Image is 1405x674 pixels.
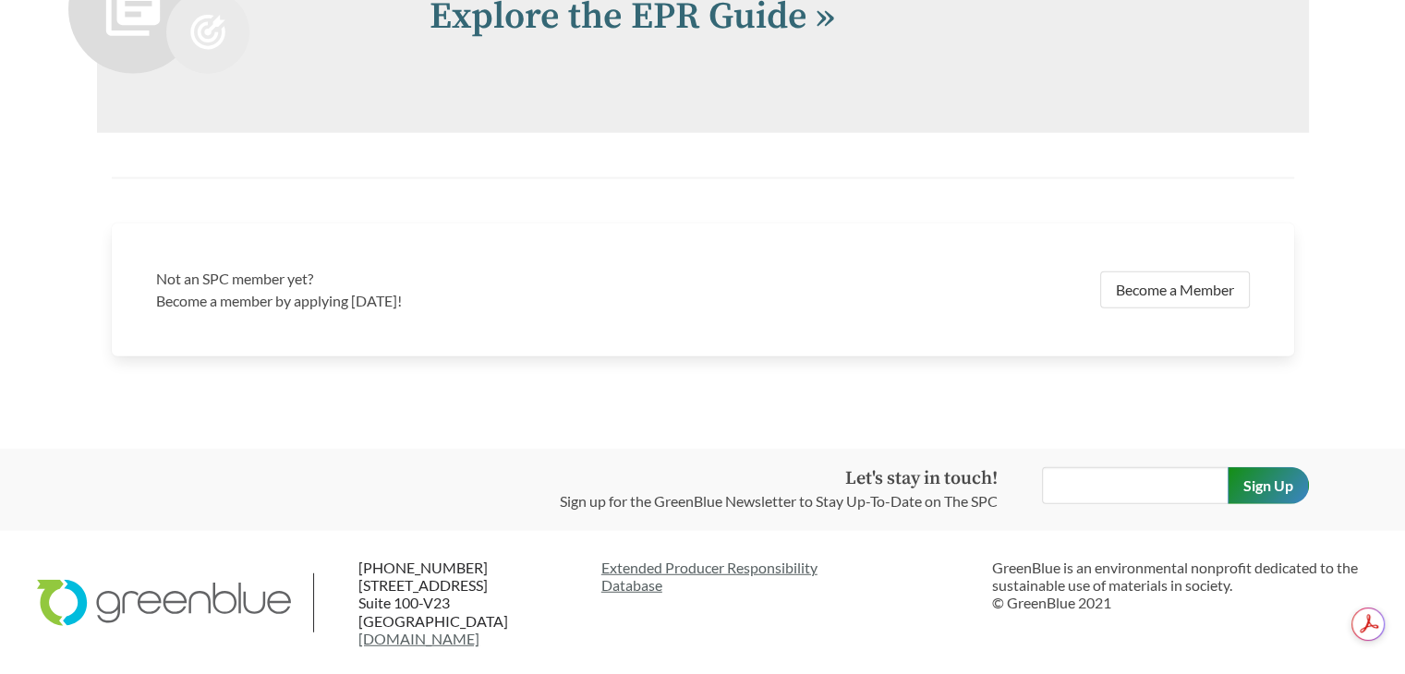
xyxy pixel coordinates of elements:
a: Become a Member [1100,271,1250,308]
input: Sign Up [1228,467,1309,504]
a: [DOMAIN_NAME] [358,630,479,647]
h3: Not an SPC member yet? [156,268,692,290]
p: Become a member by applying [DATE]! [156,290,692,312]
strong: Let's stay in touch! [845,467,998,490]
p: [PHONE_NUMBER] [STREET_ADDRESS] Suite 100-V23 [GEOGRAPHIC_DATA] [358,559,582,647]
p: Sign up for the GreenBlue Newsletter to Stay Up-To-Date on The SPC [560,490,998,512]
p: GreenBlue is an environmental nonprofit dedicated to the sustainable use of materials in society.... [992,559,1368,612]
a: Extended Producer ResponsibilityDatabase [601,559,977,594]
